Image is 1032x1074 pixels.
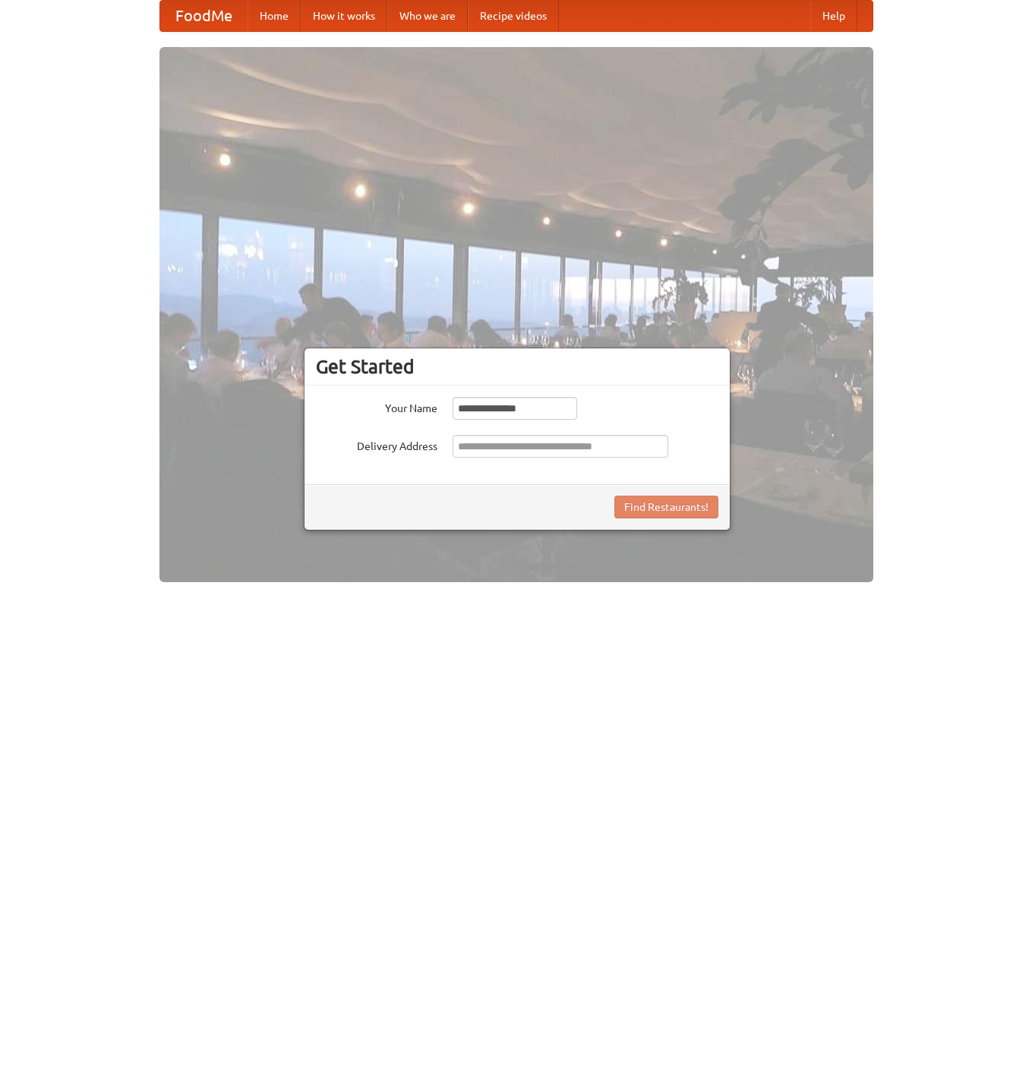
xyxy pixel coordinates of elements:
[160,1,248,31] a: FoodMe
[387,1,468,31] a: Who we are
[614,496,718,518] button: Find Restaurants!
[468,1,559,31] a: Recipe videos
[810,1,857,31] a: Help
[248,1,301,31] a: Home
[316,355,718,378] h3: Get Started
[301,1,387,31] a: How it works
[316,435,437,454] label: Delivery Address
[316,397,437,416] label: Your Name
